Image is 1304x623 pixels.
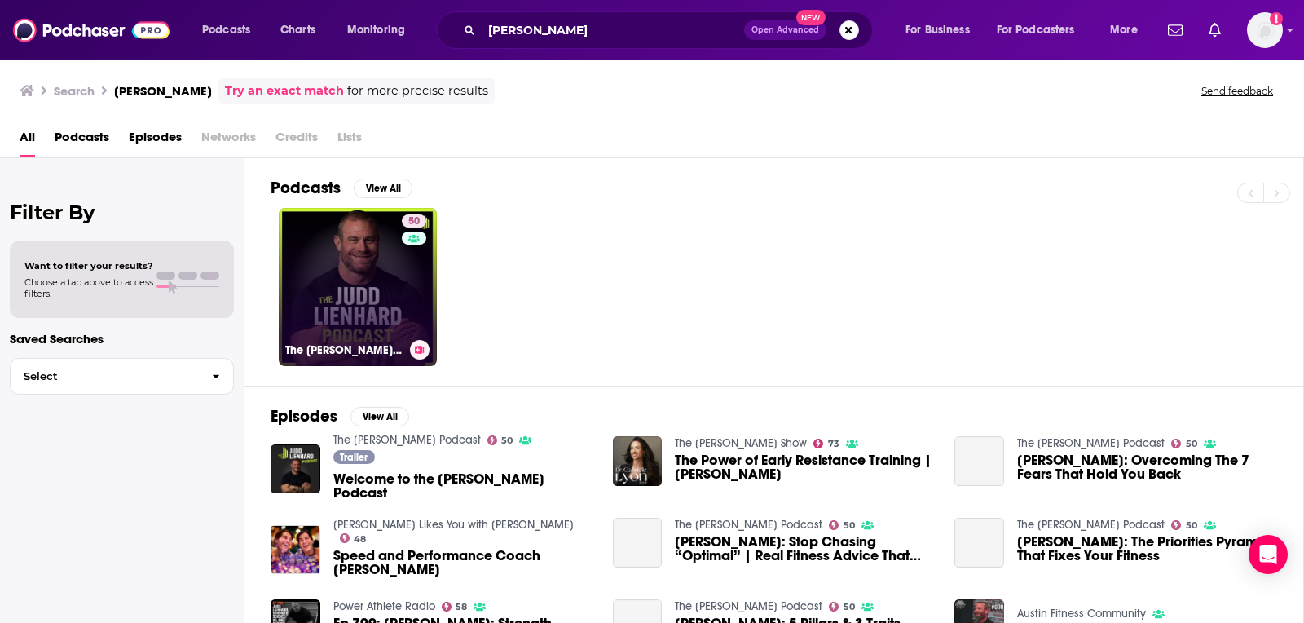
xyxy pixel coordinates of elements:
[333,599,435,613] a: Power Athlete Radio
[1171,439,1197,448] a: 50
[1270,12,1283,25] svg: Add a profile image
[54,83,95,99] h3: Search
[997,19,1075,42] span: For Podcasters
[333,518,574,532] a: Mikey Likes You with Mike Catherwood
[844,522,855,529] span: 50
[675,453,935,481] a: The Power of Early Resistance Training | Judd Lienhard
[271,178,341,198] h2: Podcasts
[354,179,412,198] button: View All
[271,406,409,426] a: EpisodesView All
[350,407,409,426] button: View All
[1202,16,1227,44] a: Show notifications dropdown
[1017,535,1277,563] span: [PERSON_NAME]: The Priorities Pyramid That Fixes Your Fitness
[1017,453,1277,481] span: [PERSON_NAME]: Overcoming The 7 Fears That Hold You Back
[675,535,935,563] a: Judd Lienhard: Stop Chasing “Optimal” | Real Fitness Advice That Works
[613,436,663,486] img: The Power of Early Resistance Training | Judd Lienhard
[129,124,182,157] a: Episodes
[333,472,593,500] span: Welcome to the [PERSON_NAME] Podcast
[285,343,403,357] h3: The [PERSON_NAME] Podcast
[201,124,256,157] span: Networks
[24,276,153,299] span: Choose a tab above to access filters.
[1196,84,1278,98] button: Send feedback
[347,82,488,100] span: for more precise results
[347,19,405,42] span: Monitoring
[114,83,212,99] h3: [PERSON_NAME]
[813,439,839,448] a: 73
[13,15,170,46] img: Podchaser - Follow, Share and Rate Podcasts
[829,520,855,530] a: 50
[10,358,234,395] button: Select
[11,371,199,382] span: Select
[333,549,593,577] span: Speed and Performance Coach [PERSON_NAME]
[1017,535,1277,563] a: Judd Lienhard: The Priorities Pyramid That Fixes Your Fitness
[894,17,990,43] button: open menu
[501,437,513,444] span: 50
[333,472,593,500] a: Welcome to the Judd Lienhard Podcast
[675,453,935,481] span: The Power of Early Resistance Training | [PERSON_NAME]
[1186,440,1197,448] span: 50
[271,525,320,575] img: Speed and Performance Coach Judd Lienhard
[1017,436,1165,450] a: The Judd Lienhard Podcast
[1017,453,1277,481] a: Judd Lienhard: Overcoming The 7 Fears That Hold You Back
[905,19,970,42] span: For Business
[1249,535,1288,574] div: Open Intercom Messenger
[456,603,467,611] span: 58
[24,260,153,272] span: Want to filter your results?
[336,17,426,43] button: open menu
[402,214,426,228] a: 50
[354,536,366,543] span: 48
[1186,522,1197,529] span: 50
[452,11,888,49] div: Search podcasts, credits, & more...
[675,599,822,613] a: The Judd Lienhard Podcast
[333,549,593,577] a: Speed and Performance Coach Judd Lienhard
[271,406,337,426] h2: Episodes
[55,124,109,157] a: Podcasts
[954,518,1004,568] a: Judd Lienhard: The Priorities Pyramid That Fixes Your Fitness
[270,17,325,43] a: Charts
[487,435,513,445] a: 50
[10,331,234,347] p: Saved Searches
[744,20,826,40] button: Open AdvancedNew
[613,518,663,568] a: Judd Lienhard: Stop Chasing “Optimal” | Real Fitness Advice That Works
[482,17,744,43] input: Search podcasts, credits, & more...
[796,10,826,25] span: New
[1247,12,1283,48] span: Logged in as TeemsPR
[271,444,320,494] img: Welcome to the Judd Lienhard Podcast
[844,603,855,611] span: 50
[829,602,855,612] a: 50
[1017,607,1146,621] a: Austin Fitness Community
[1247,12,1283,48] img: User Profile
[333,433,481,447] a: The Judd Lienhard Podcast
[337,124,362,157] span: Lists
[20,124,35,157] a: All
[340,453,368,462] span: Trailer
[954,436,1004,486] a: Judd Lienhard: Overcoming The 7 Fears That Hold You Back
[751,26,819,34] span: Open Advanced
[408,214,420,230] span: 50
[675,518,822,532] a: The Judd Lienhard Podcast
[1247,12,1283,48] button: Show profile menu
[10,201,234,224] h2: Filter By
[225,82,344,100] a: Try an exact match
[340,533,367,543] a: 48
[1161,16,1189,44] a: Show notifications dropdown
[202,19,250,42] span: Podcasts
[275,124,318,157] span: Credits
[1171,520,1197,530] a: 50
[271,178,412,198] a: PodcastsView All
[986,17,1099,43] button: open menu
[191,17,271,43] button: open menu
[280,19,315,42] span: Charts
[1110,19,1138,42] span: More
[828,440,839,448] span: 73
[675,436,807,450] a: The Dr. Gabrielle Lyon Show
[442,602,468,612] a: 58
[1099,17,1158,43] button: open menu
